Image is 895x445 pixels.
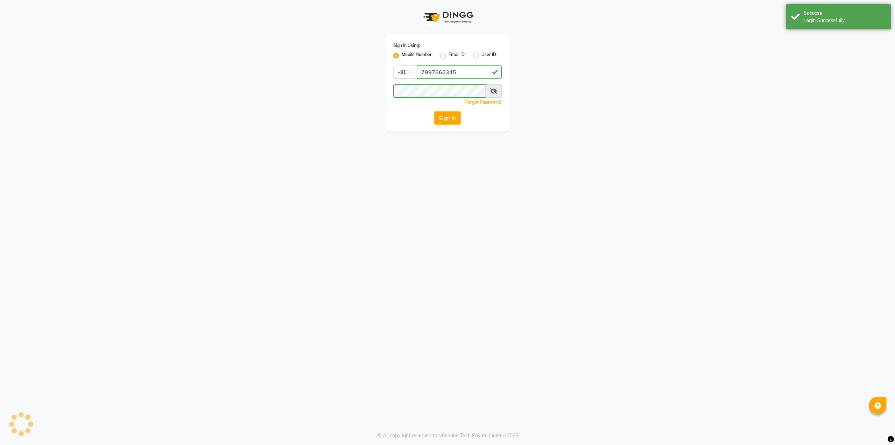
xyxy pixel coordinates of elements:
label: User ID [481,51,496,60]
label: Mobile Number [402,51,432,60]
iframe: chat widget [866,417,888,438]
div: Success [803,9,886,17]
div: Login Successfully. [803,17,886,24]
label: Email ID [449,51,465,60]
input: Username [417,65,502,79]
img: logo1.svg [420,7,475,28]
button: Sign In [434,111,461,125]
label: Sign In Using: [393,42,420,49]
a: Forgot Password? [465,99,502,105]
input: Username [393,84,486,98]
